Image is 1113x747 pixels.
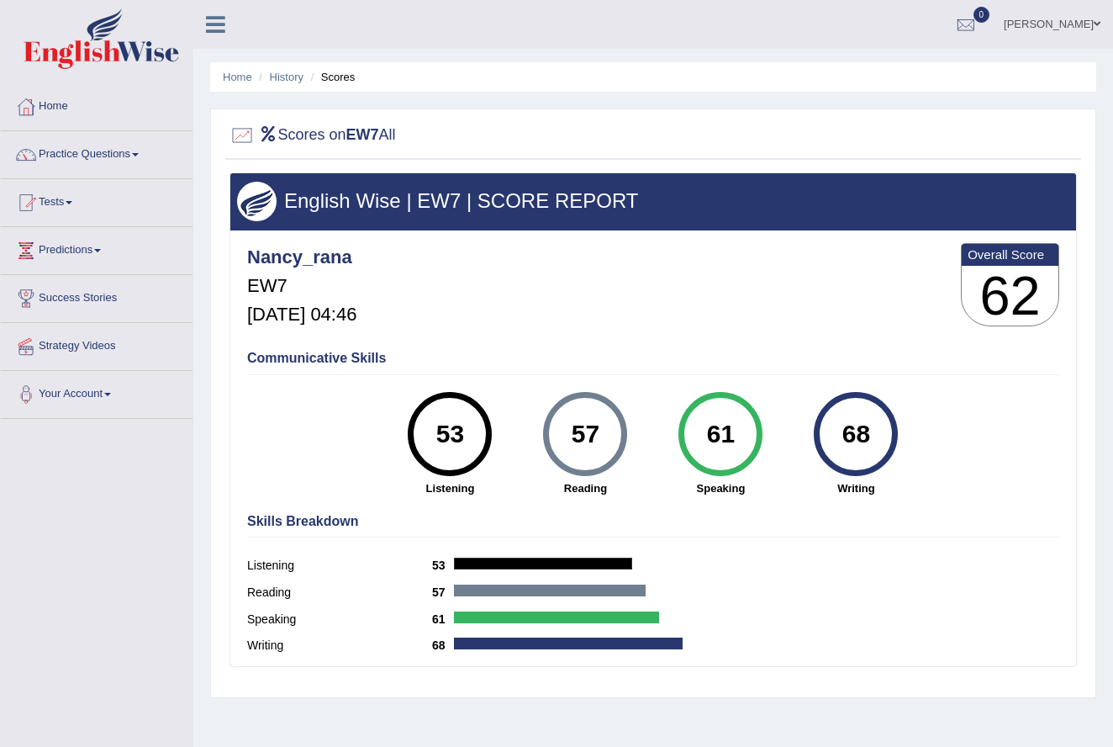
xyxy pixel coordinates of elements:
[237,182,277,221] img: wings.png
[247,637,432,654] label: Writing
[662,480,780,496] strong: Speaking
[1,275,193,317] a: Success Stories
[419,399,481,469] div: 53
[432,612,454,626] b: 61
[247,305,356,325] h5: [DATE] 04:46
[1,227,193,269] a: Predictions
[1,131,193,173] a: Practice Questions
[237,190,1069,212] h3: English Wise | EW7 | SCORE REPORT
[690,399,752,469] div: 61
[968,247,1052,262] b: Overall Score
[1,323,193,365] a: Strategy Videos
[247,514,1059,529] h4: Skills Breakdown
[826,399,887,469] div: 68
[270,71,303,83] a: History
[1,371,193,413] a: Your Account
[247,611,432,628] label: Speaking
[247,276,356,296] h5: EW7
[432,585,454,599] b: 57
[1,179,193,221] a: Tests
[526,480,645,496] strong: Reading
[247,557,432,575] label: Listening
[432,559,454,572] b: 53
[346,126,379,143] b: EW7
[1,83,193,125] a: Home
[555,399,616,469] div: 57
[307,69,356,85] li: Scores
[432,638,454,652] b: 68
[391,480,509,496] strong: Listening
[229,123,396,148] h2: Scores on All
[247,584,432,601] label: Reading
[247,247,356,268] h4: Nancy_rana
[973,7,990,23] span: 0
[223,71,252,83] a: Home
[797,480,915,496] strong: Writing
[247,351,1059,366] h4: Communicative Skills
[962,266,1058,326] h3: 62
